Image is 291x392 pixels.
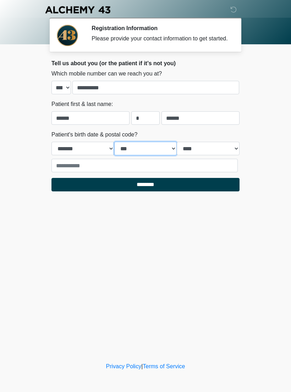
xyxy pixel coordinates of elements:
[51,100,113,108] label: Patient first & last name:
[92,34,229,43] div: Please provide your contact information to get started.
[141,363,143,369] a: |
[44,5,111,14] img: Alchemy 43 Logo
[51,60,240,67] h2: Tell us about you (or the patient if it's not you)
[51,69,162,78] label: Which mobile number can we reach you at?
[92,25,229,32] h2: Registration Information
[51,130,137,139] label: Patient's birth date & postal code?
[143,363,185,369] a: Terms of Service
[57,25,78,46] img: Agent Avatar
[106,363,142,369] a: Privacy Policy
